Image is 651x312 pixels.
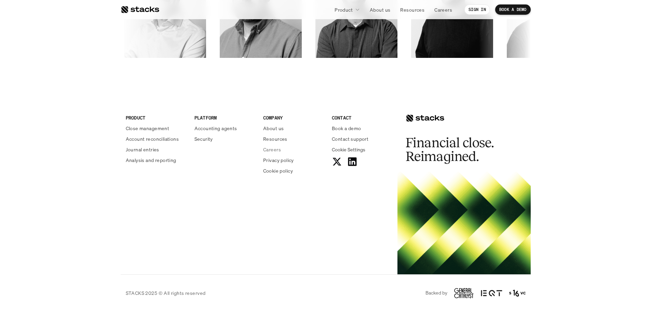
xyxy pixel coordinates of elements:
p: Careers [263,146,281,153]
p: CONTACT [332,114,392,121]
p: SIGN IN [469,7,486,12]
a: Careers [430,3,456,16]
p: Backed by [425,290,447,296]
p: Journal entries [126,146,159,153]
p: STACKS 2025 © All rights reserved [126,289,206,297]
a: Careers [263,146,324,153]
p: BOOK A DEMO [499,7,527,12]
p: Analysis and reporting [126,157,176,164]
a: Journal entries [126,146,186,153]
a: SIGN IN [464,4,490,15]
p: PLATFORM [194,114,255,121]
p: Careers [434,6,452,13]
a: Account reconciliations [126,135,186,142]
a: BOOK A DEMO [495,4,531,15]
p: Resources [263,135,287,142]
a: About us [263,125,324,132]
button: Cookie Trigger [332,146,365,153]
p: COMPANY [263,114,324,121]
p: About us [370,6,390,13]
p: Cookie policy [263,167,293,174]
a: Contact support [332,135,392,142]
p: Privacy policy [263,157,294,164]
p: Security [194,135,213,142]
a: Resources [263,135,324,142]
span: Cookie Settings [332,146,365,153]
p: PRODUCT [126,114,186,121]
p: Book a demo [332,125,361,132]
a: Close management [126,125,186,132]
a: Analysis and reporting [126,157,186,164]
h2: Financial close. Reimagined. [406,136,508,163]
a: Book a demo [332,125,392,132]
a: About us [366,3,394,16]
p: Contact support [332,135,368,142]
a: Privacy policy [263,157,324,164]
p: Resources [400,6,424,13]
p: Product [335,6,353,13]
p: Account reconciliations [126,135,179,142]
a: Accounting agents [194,125,255,132]
a: Security [194,135,255,142]
a: Cookie policy [263,167,324,174]
p: Close management [126,125,169,132]
p: Accounting agents [194,125,237,132]
a: Resources [396,3,429,16]
p: About us [263,125,284,132]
